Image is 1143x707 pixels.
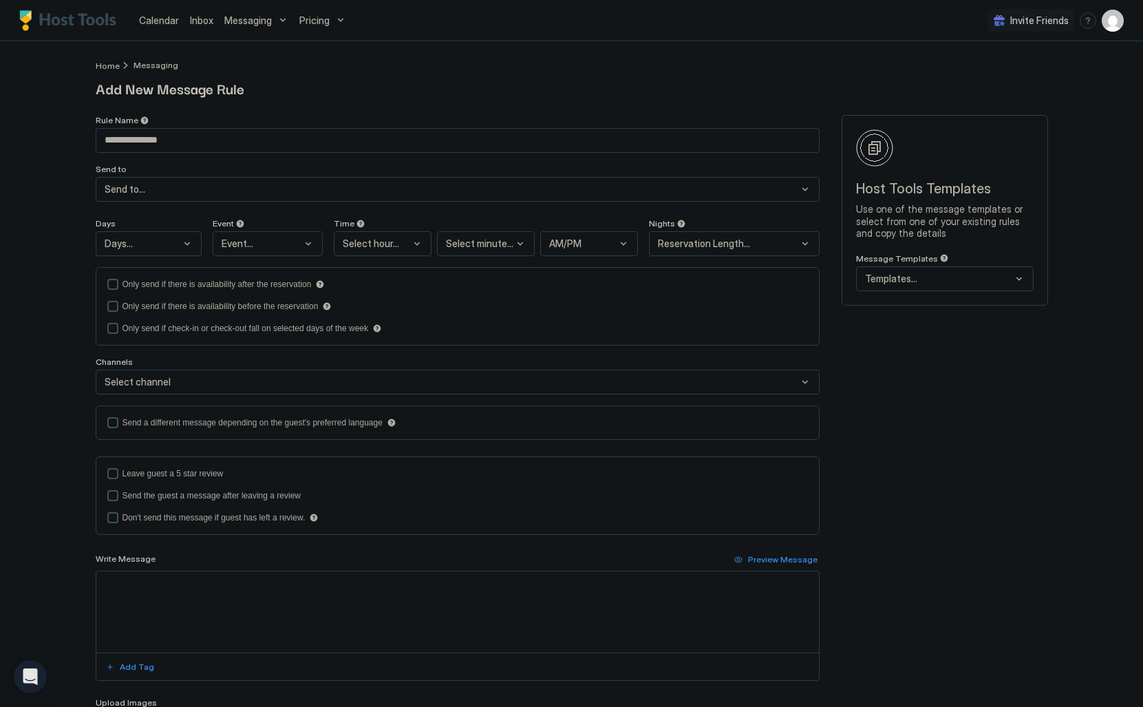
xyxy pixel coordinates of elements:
div: Send the guest a message after leaving a review [122,491,301,500]
span: Home [96,61,120,71]
div: Open Intercom Messenger [14,660,47,693]
span: Host Tools Templates [856,180,1034,198]
span: Nights [649,218,675,229]
div: disableMessageAfterReview [107,512,808,523]
div: Preview Message [748,553,818,566]
div: Only send if check-in or check-out fall on selected days of the week [122,324,369,333]
span: Write Message [96,553,156,564]
span: Event [213,218,234,229]
div: Leave guest a 5 star review [122,469,224,478]
div: menu [1080,12,1096,29]
a: Home [96,58,120,72]
textarea: Input Field [96,571,819,653]
div: AM/PM [549,238,617,250]
div: Only send if there is availability before the reservation [122,302,319,311]
span: Calendar [139,14,179,26]
a: Calendar [139,13,179,28]
span: Send to [96,164,127,174]
div: Breadcrumb [96,58,120,72]
span: Use one of the message templates or select from one of your existing rules and copy the details [856,203,1034,240]
span: Time [334,218,354,229]
div: Send a different message depending on the guest's preferred language [122,418,383,428]
div: Select channel [105,376,799,388]
div: Breadcrumb [133,60,178,70]
a: Host Tools Logo [19,10,122,31]
span: Add New Message Rule [96,78,1048,98]
div: isLimited [107,323,808,334]
span: Message Templates [856,253,938,264]
input: Input Field [96,129,819,152]
button: Add Tag [104,659,156,675]
span: Days [96,218,116,229]
div: Don't send this message if guest has left a review. [122,513,306,523]
div: Add Tag [120,661,154,673]
span: Channels [96,357,133,367]
span: Pricing [299,14,330,27]
div: reviewEnabled [107,468,808,479]
span: Messaging [224,14,272,27]
span: Messaging [133,60,178,70]
span: Invite Friends [1010,14,1069,27]
div: sendMessageAfterLeavingReview [107,490,808,501]
a: Inbox [190,13,213,28]
div: languagesEnabled [107,417,808,428]
div: beforeReservation [107,301,808,312]
div: Only send if there is availability after the reservation [122,279,312,289]
div: User profile [1102,10,1124,32]
button: Preview Message [732,551,820,568]
div: afterReservation [107,279,808,290]
span: Inbox [190,14,213,26]
span: Rule Name [96,115,138,125]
